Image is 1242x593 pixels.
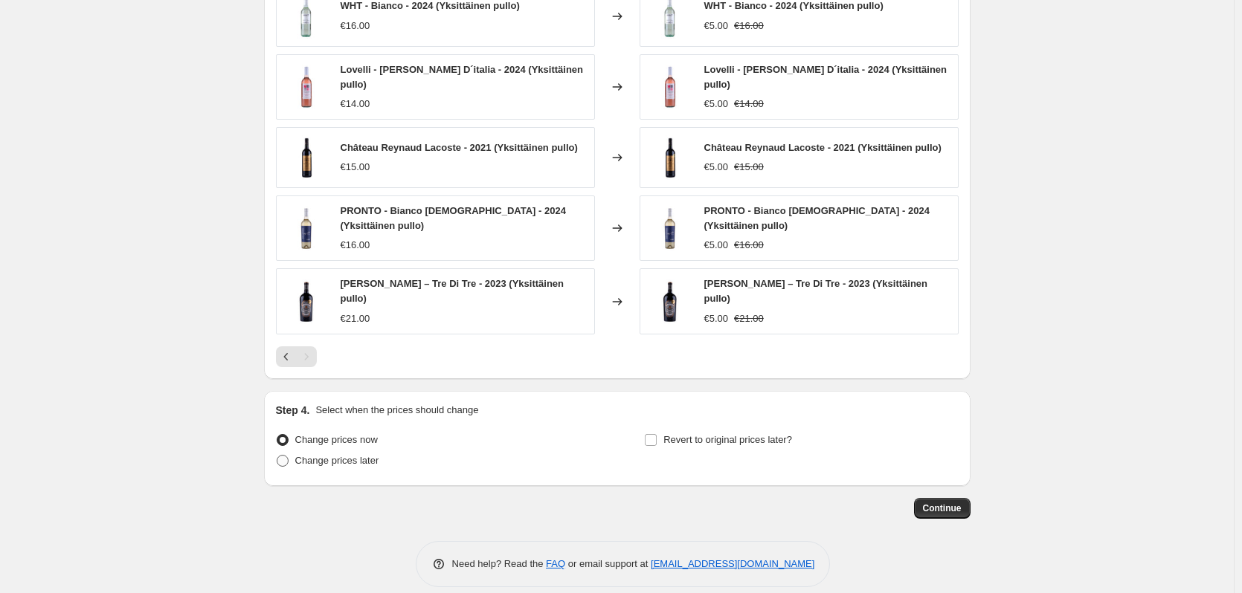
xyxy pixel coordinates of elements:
div: €5.00 [704,19,729,33]
span: PRONTO - Bianco [DEMOGRAPHIC_DATA] - 2024 (Yksittäinen pullo) [341,205,566,231]
nav: Pagination [276,346,317,367]
strike: €14.00 [734,97,764,111]
span: Château Reynaud Lacoste - 2021 (Yksittäinen pullo) [704,142,942,153]
img: PRONTO_-_Bianco_Aromatico_Ih015_80x.jpg [284,206,329,250]
strike: €16.00 [734,238,764,253]
span: Revert to original prices later? [663,434,792,445]
span: Change prices later [295,455,379,466]
button: Previous [276,346,297,367]
div: €14.00 [341,97,370,111]
p: Select when the prices should change [315,403,478,418]
a: [EMAIL_ADDRESS][DOMAIN_NAME] [651,558,814,569]
span: [PERSON_NAME] – Tre Di Tre - 2023 (Yksittäinen pullo) [704,278,928,304]
span: Château Reynaud Lacoste - 2021 (Yksittäinen pullo) [341,142,578,153]
div: €21.00 [341,311,370,326]
span: Change prices now [295,434,378,445]
div: €16.00 [341,238,370,253]
div: €15.00 [341,160,370,175]
div: €5.00 [704,97,729,111]
a: FAQ [546,558,565,569]
img: ChateauReynaudLacoste-2021_Vin001_80x.jpg [648,135,692,180]
span: Lovelli - [PERSON_NAME] D´italia - 2024 (Yksittäinen pullo) [704,64,947,90]
strike: €21.00 [734,311,764,326]
strike: €15.00 [734,160,764,175]
div: €5.00 [704,160,729,175]
img: ChateauReynaudLacoste-2021_Vin001_80x.jpg [284,135,329,180]
div: €16.00 [341,19,370,33]
span: Lovelli - [PERSON_NAME] D´italia - 2024 (Yksittäinen pullo) [341,64,584,90]
span: PRONTO - Bianco [DEMOGRAPHIC_DATA] - 2024 (Yksittäinen pullo) [704,205,930,231]
img: Lovelli-VinoRosatoD_italia_IR007_80x.jpg [284,65,329,109]
span: Need help? Read the [452,558,547,569]
button: Continue [914,498,971,519]
h2: Step 4. [276,403,310,418]
strike: €16.00 [734,19,764,33]
div: €5.00 [704,311,729,326]
span: or email support at [565,558,651,569]
img: Lupo_Meraviglia_2023_tre_di_tre_-_Puglia_IGT_Rosso_Ir046_170d9630-c447-4e96-9750-faf1be5fb296_80x... [284,279,329,324]
img: Lovelli-VinoRosatoD_italia_IR007_80x.jpg [648,65,692,109]
span: Continue [923,502,962,514]
img: Lupo_Meraviglia_2023_tre_di_tre_-_Puglia_IGT_Rosso_Ir046_170d9630-c447-4e96-9750-faf1be5fb296_80x... [648,279,692,324]
img: PRONTO_-_Bianco_Aromatico_Ih015_80x.jpg [648,206,692,250]
div: €5.00 [704,238,729,253]
span: [PERSON_NAME] – Tre Di Tre - 2023 (Yksittäinen pullo) [341,278,564,304]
